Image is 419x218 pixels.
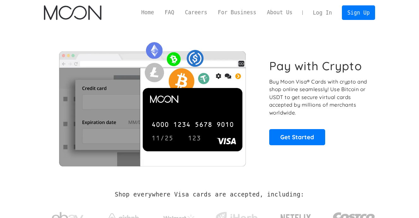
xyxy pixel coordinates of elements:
a: Get Started [269,129,325,145]
img: Moon Logo [44,5,101,20]
a: About Us [262,9,298,16]
a: Home [136,9,159,16]
a: Sign Up [342,5,375,20]
a: FAQ [159,9,179,16]
h1: Pay with Crypto [269,59,362,73]
a: Careers [179,9,212,16]
img: Moon Cards let you spend your crypto anywhere Visa is accepted. [44,38,260,166]
h2: Shop everywhere Visa cards are accepted, including: [115,191,304,198]
p: Buy Moon Visa® Cards with crypto and shop online seamlessly! Use Bitcoin or USDT to get secure vi... [269,78,368,117]
a: For Business [213,9,262,16]
a: Log In [307,6,337,20]
a: home [44,5,101,20]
